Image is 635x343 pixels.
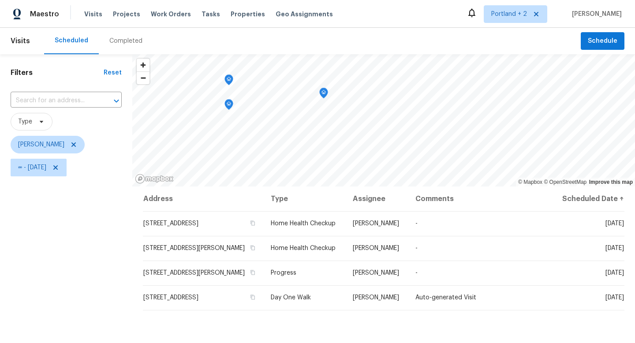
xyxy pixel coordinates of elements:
th: Type [264,186,345,211]
div: Map marker [224,75,233,88]
span: [DATE] [605,295,624,301]
th: Comments [408,186,553,211]
span: Type [18,117,32,126]
button: Copy Address [249,293,257,301]
div: Map marker [319,88,328,101]
span: Schedule [588,36,617,47]
span: - [415,220,418,227]
a: Mapbox homepage [135,174,174,184]
th: Scheduled Date ↑ [553,186,624,211]
button: Zoom in [137,59,149,71]
span: Visits [84,10,102,19]
span: Day One Walk [271,295,311,301]
h1: Filters [11,68,104,77]
span: Projects [113,10,140,19]
div: Map marker [224,99,233,113]
a: Improve this map [589,179,633,185]
span: [STREET_ADDRESS][PERSON_NAME] [143,270,245,276]
span: Home Health Checkup [271,245,336,251]
input: Search for an address... [11,94,97,108]
span: [DATE] [605,270,624,276]
div: Reset [104,68,122,77]
span: - [415,270,418,276]
a: OpenStreetMap [544,179,586,185]
span: Tasks [202,11,220,17]
span: Progress [271,270,296,276]
span: [DATE] [605,245,624,251]
span: - [415,245,418,251]
span: Work Orders [151,10,191,19]
span: Maestro [30,10,59,19]
th: Assignee [346,186,408,211]
span: [PERSON_NAME] [353,220,399,227]
span: Zoom out [137,72,149,84]
canvas: Map [132,54,635,186]
span: Visits [11,31,30,51]
button: Schedule [581,32,624,50]
th: Address [143,186,264,211]
span: Geo Assignments [276,10,333,19]
button: Copy Address [249,268,257,276]
a: Mapbox [518,179,542,185]
span: Properties [231,10,265,19]
span: [PERSON_NAME] [18,140,64,149]
span: [STREET_ADDRESS] [143,220,198,227]
span: ∞ - [DATE] [18,163,46,172]
button: Zoom out [137,71,149,84]
button: Copy Address [249,219,257,227]
span: [PERSON_NAME] [568,10,622,19]
div: Scheduled [55,36,88,45]
span: [DATE] [605,220,624,227]
span: [STREET_ADDRESS][PERSON_NAME] [143,245,245,251]
span: Home Health Checkup [271,220,336,227]
span: [PERSON_NAME] [353,295,399,301]
span: Auto-generated Visit [415,295,476,301]
div: Completed [109,37,142,45]
span: [STREET_ADDRESS] [143,295,198,301]
span: [PERSON_NAME] [353,245,399,251]
span: Portland + 2 [491,10,527,19]
button: Open [110,95,123,107]
span: [PERSON_NAME] [353,270,399,276]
